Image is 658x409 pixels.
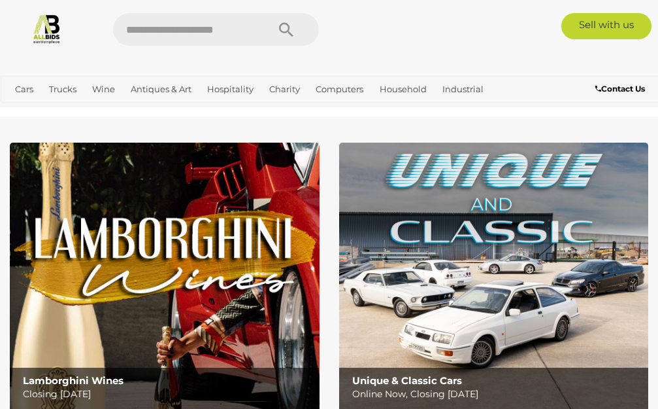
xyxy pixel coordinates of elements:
[352,374,462,387] b: Unique & Classic Cars
[87,79,120,100] a: Wine
[264,79,305,100] a: Charity
[23,374,123,387] b: Lamborghini Wines
[595,82,648,96] a: Contact Us
[561,13,651,39] a: Sell with us
[107,100,144,122] a: Sports
[10,79,39,100] a: Cars
[352,386,642,402] p: Online Now, Closing [DATE]
[310,79,369,100] a: Computers
[125,79,197,100] a: Antiques & Art
[254,13,319,46] button: Search
[31,13,62,44] img: Allbids.com.au
[10,100,61,122] a: Jewellery
[437,79,489,100] a: Industrial
[595,84,645,94] b: Contact Us
[149,100,252,122] a: [GEOGRAPHIC_DATA]
[202,79,259,100] a: Hospitality
[23,386,312,402] p: Closing [DATE]
[66,100,101,122] a: Office
[374,79,432,100] a: Household
[44,79,82,100] a: Trucks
